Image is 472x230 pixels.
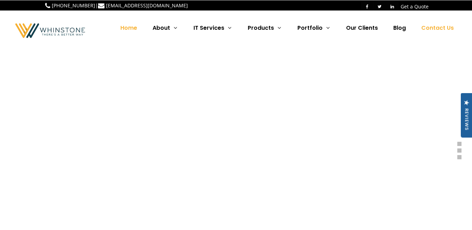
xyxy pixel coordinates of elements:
[297,24,323,32] span: Portfolio
[248,24,274,32] span: Products
[223,95,246,119] img: b4
[241,11,289,46] a: Products
[464,108,470,130] span: Reviews
[386,11,413,46] a: Blog
[52,2,95,9] a: [PHONE_NUMBER]
[401,3,429,10] a: Get a Quote
[45,1,188,9] p: |
[339,11,385,46] a: Our Clients
[186,11,239,46] a: IT Services
[414,11,461,46] a: Contact Us
[346,24,378,32] span: Our Clients
[153,24,170,32] span: About
[120,24,137,32] span: Home
[193,24,224,32] span: IT Services
[393,24,406,32] span: Blog
[146,11,185,46] a: About
[290,11,338,46] a: Portfolio
[421,24,454,32] span: Contact Us
[113,11,144,46] a: Home
[106,2,188,9] a: [EMAIL_ADDRESS][DOMAIN_NAME]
